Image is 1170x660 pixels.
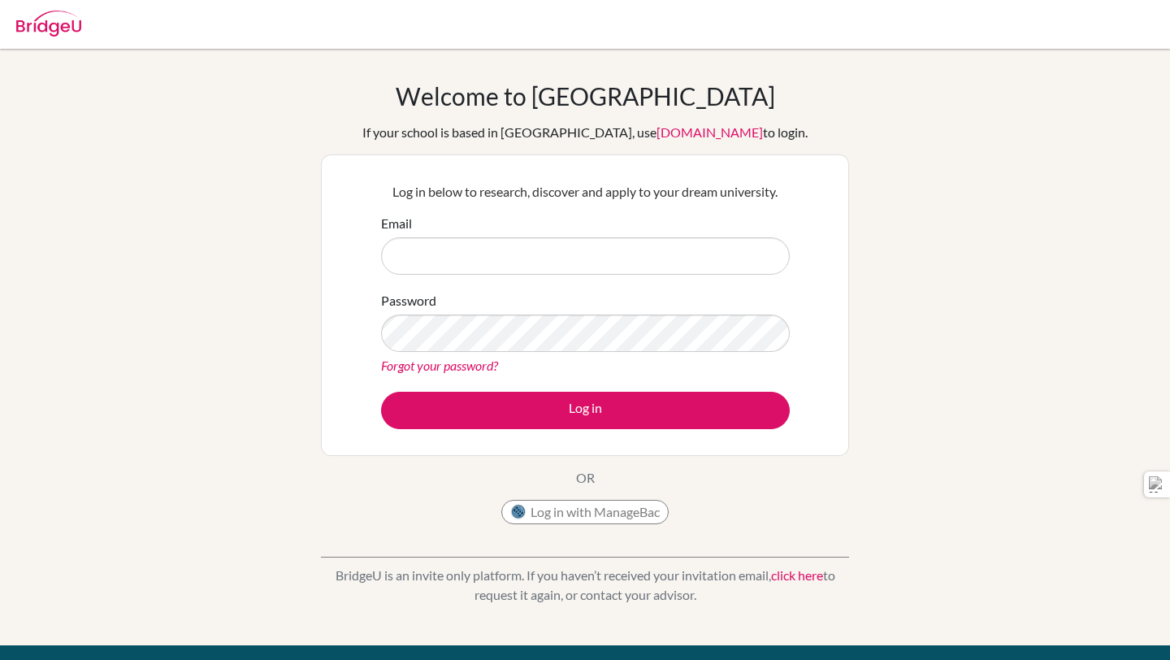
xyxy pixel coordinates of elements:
[381,392,790,429] button: Log in
[576,468,595,488] p: OR
[362,123,808,142] div: If your school is based in [GEOGRAPHIC_DATA], use to login.
[771,567,823,583] a: click here
[16,11,81,37] img: Bridge-U
[381,214,412,233] label: Email
[656,124,763,140] a: [DOMAIN_NAME]
[381,358,498,373] a: Forgot your password?
[396,81,775,111] h1: Welcome to [GEOGRAPHIC_DATA]
[321,566,849,605] p: BridgeU is an invite only platform. If you haven’t received your invitation email, to request it ...
[501,500,669,524] button: Log in with ManageBac
[381,291,436,310] label: Password
[381,182,790,202] p: Log in below to research, discover and apply to your dream university.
